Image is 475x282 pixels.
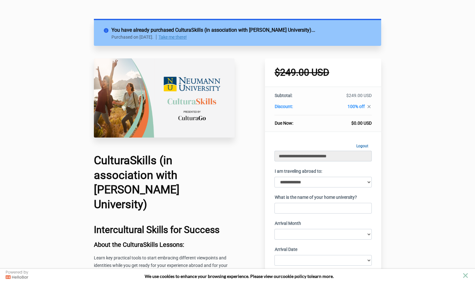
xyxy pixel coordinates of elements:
[348,104,365,109] span: 100% off
[307,274,311,279] strong: to
[94,225,235,235] h2: Intercultural Skills for Success
[353,141,372,151] a: Logout
[274,220,301,227] label: Arrival Month
[316,92,372,103] td: $249.00 USD
[274,115,315,127] th: Due Now:
[103,26,111,32] i: info
[462,272,469,279] button: close
[94,58,235,138] img: 1fd340d-808c-42bd-b5a6-ae316015630_University_Check_Out_Page_11_.png
[311,274,334,279] span: learn more.
[274,68,372,77] h1: $249.00 USD
[351,121,372,126] span: $0.00 USD
[274,194,357,201] label: What is the name of your home university?
[274,103,315,115] th: Discount:
[274,93,292,98] span: Subtotal:
[111,26,372,34] h2: You have already purchased CulturaSkills (in association with [PERSON_NAME] University)...
[145,274,281,279] span: We use cookies to enhance your browsing experience. Please view our
[274,168,322,175] label: I am traveling abroad to:
[274,246,297,253] label: Arrival Date
[111,35,156,40] p: Purchased on [DATE].
[366,104,372,109] i: close
[365,104,372,111] a: close
[94,241,235,248] h3: About the CulturaSkills Lessons:
[159,35,187,40] a: Take me there!
[281,274,306,279] a: cookie policy
[94,153,235,212] h1: CulturaSkills (in association with [PERSON_NAME] University)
